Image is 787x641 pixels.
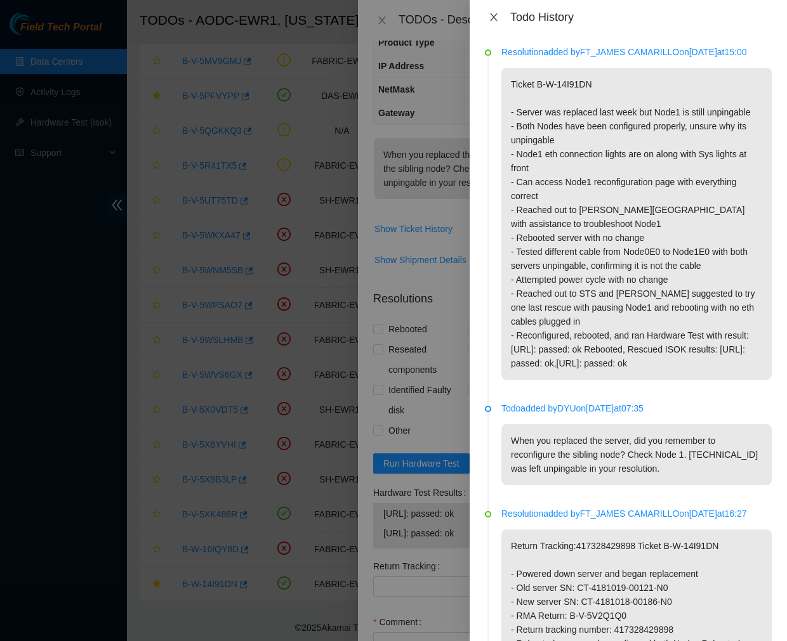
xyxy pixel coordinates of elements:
[485,11,503,23] button: Close
[489,12,499,22] span: close
[501,401,772,415] p: Todo added by DYU on [DATE] at 07:35
[501,45,772,59] p: Resolution added by FT_JAMES CAMARILLO on [DATE] at 15:00
[501,424,772,485] p: When you replaced the server, did you remember to reconfigure the sibling node? Check Node 1. [TE...
[501,507,772,521] p: Resolution added by FT_JAMES CAMARILLO on [DATE] at 16:27
[510,10,772,24] div: Todo History
[501,68,772,380] p: Ticket B-W-14I91DN - Server was replaced last week but Node1 is still unpingable - Both Nodes hav...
